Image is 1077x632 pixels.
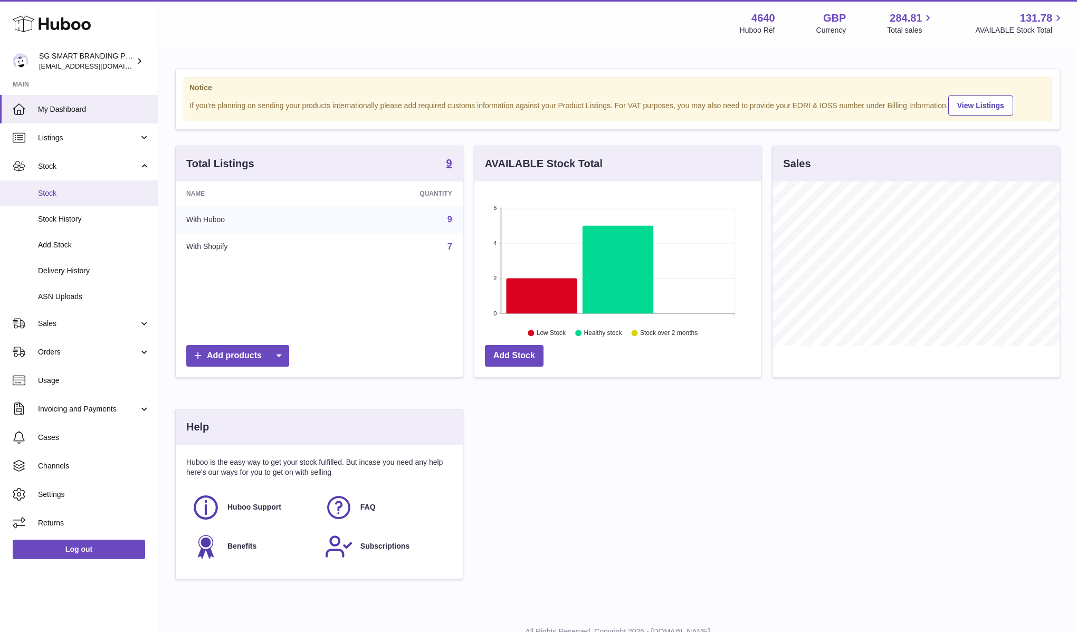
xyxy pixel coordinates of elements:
[38,319,139,329] span: Sales
[783,157,811,171] h3: Sales
[186,157,254,171] h3: Total Listings
[192,493,314,522] a: Huboo Support
[38,490,150,500] span: Settings
[227,502,281,512] span: Huboo Support
[38,133,139,143] span: Listings
[360,541,409,551] span: Subscriptions
[751,11,775,25] strong: 4640
[640,330,698,337] text: Stock over 2 months
[816,25,846,35] div: Currency
[176,206,330,233] td: With Huboo
[38,433,150,443] span: Cases
[38,461,150,471] span: Channels
[493,240,497,246] text: 4
[330,181,463,206] th: Quantity
[325,493,447,522] a: FAQ
[176,233,330,261] td: With Shopify
[447,215,452,224] a: 9
[176,181,330,206] th: Name
[890,11,922,25] span: 284.81
[189,94,1046,116] div: If you're planning on sending your products internationally please add required customs informati...
[38,266,150,276] span: Delivery History
[38,188,150,198] span: Stock
[38,292,150,302] span: ASN Uploads
[13,540,145,559] a: Log out
[537,330,566,337] text: Low Stock
[446,158,452,170] a: 9
[493,275,497,282] text: 2
[823,11,846,25] strong: GBP
[38,161,139,171] span: Stock
[584,330,622,337] text: Healthy stock
[38,214,150,224] span: Stock History
[325,532,447,561] a: Subscriptions
[192,532,314,561] a: Benefits
[38,347,139,357] span: Orders
[446,158,452,168] strong: 9
[1020,11,1052,25] span: 131.78
[887,25,934,35] span: Total sales
[948,95,1013,116] a: View Listings
[186,457,452,477] p: Huboo is the easy way to get your stock fulfilled. But incase you need any help here's our ways f...
[38,240,150,250] span: Add Stock
[740,25,775,35] div: Huboo Ref
[39,51,134,71] div: SG SMART BRANDING PTE. LTD.
[186,420,209,434] h3: Help
[39,62,155,70] span: [EMAIL_ADDRESS][DOMAIN_NAME]
[447,242,452,251] a: 7
[186,345,289,367] a: Add products
[493,205,497,211] text: 6
[485,157,603,171] h3: AVAILABLE Stock Total
[38,104,150,114] span: My Dashboard
[887,11,934,35] a: 284.81 Total sales
[13,53,28,69] img: uktopsmileshipping@gmail.com
[38,376,150,386] span: Usage
[975,11,1064,35] a: 131.78 AVAILABLE Stock Total
[975,25,1064,35] span: AVAILABLE Stock Total
[38,404,139,414] span: Invoicing and Payments
[485,345,544,367] a: Add Stock
[360,502,376,512] span: FAQ
[227,541,256,551] span: Benefits
[493,310,497,317] text: 0
[38,518,150,528] span: Returns
[189,83,1046,93] strong: Notice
